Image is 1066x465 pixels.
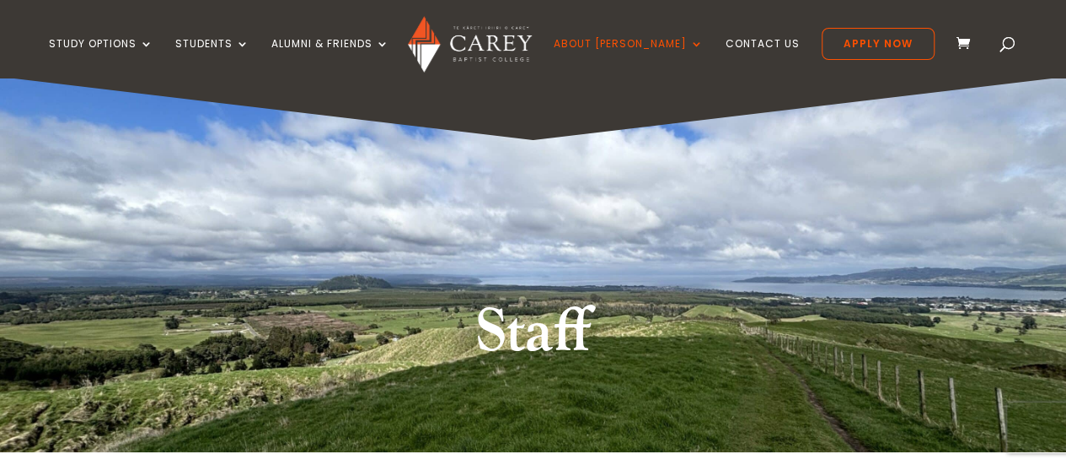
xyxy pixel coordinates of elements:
a: Students [175,38,249,78]
a: Contact Us [726,38,800,78]
h1: Staff [217,293,849,381]
img: Carey Baptist College [408,16,532,73]
a: Study Options [49,38,153,78]
a: About [PERSON_NAME] [554,38,704,78]
a: Alumni & Friends [271,38,389,78]
a: Apply Now [822,28,935,60]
